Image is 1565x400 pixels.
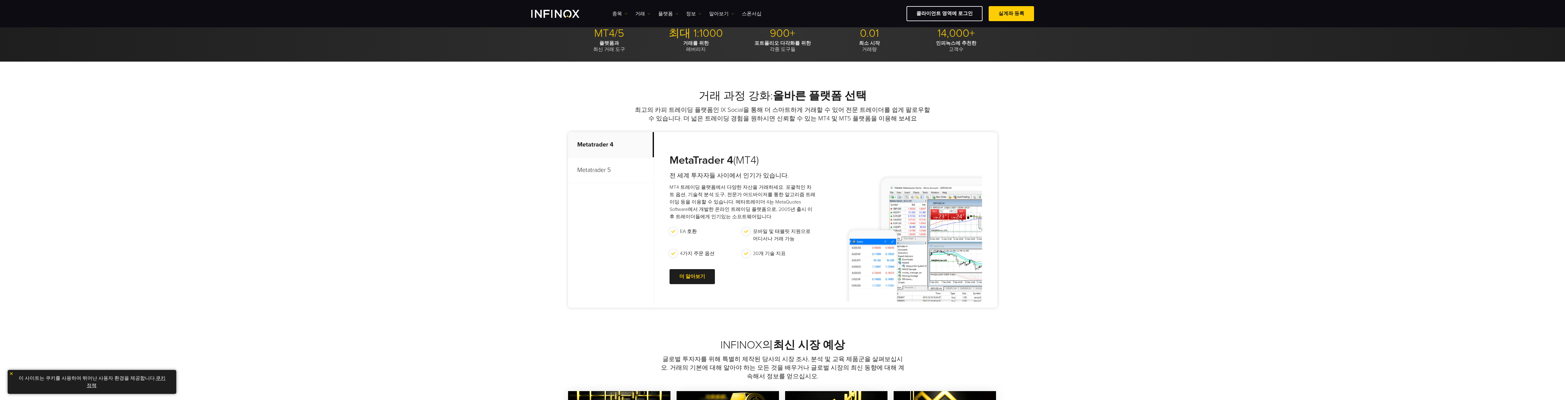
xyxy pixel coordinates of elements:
a: 거래 [635,10,651,17]
p: 거래량 [828,40,910,52]
a: 플랫폼 [658,10,678,17]
p: 0.01 [828,27,910,40]
p: MT4/5 [568,27,650,40]
strong: 최소 시작 [859,40,880,46]
p: 30개 기술 지표 [753,250,786,257]
p: MT4 트레이딩 플랫폼에서 다양한 자산을 거래하세요. 포괄적인 차트 옵션, 기술적 분석 도구, 전문가 어드바이저를 통한 알고리즘 트레이딩 등을 이용할 수 있습니다. 메타트레이... [670,184,816,220]
p: 글로벌 투자자를 위해 특별히 제작된 당사의 시장 조사, 분석 및 교육 제품군을 살펴보십시오. 거래의 기본에 대해 알아야 하는 모든 것을 배우거나 글로벌 시장의 최신 동향에 대... [659,355,906,381]
p: 900+ [742,27,824,40]
a: 알아보기 [709,10,734,17]
p: 4가지 주문 옵션 [680,250,715,257]
a: 종목 [612,10,628,17]
strong: 인피녹스에 추천한 [936,40,976,46]
p: 최고의 카피 트레이딩 플랫폼인 IX Social을 통해 더 스마트하게 거래할 수 있어 전문 트레이더를 쉽게 팔로우할 수 있습니다. 더 넓은 트레이딩 경험을 원하시면 신뢰할 수... [634,106,931,123]
p: 레버리지 [655,40,737,52]
a: 정보 [686,10,701,17]
strong: 플랫폼과 [599,40,619,46]
p: 모바일 및 태블릿 지원으로 어디서나 거래 가능 [753,228,813,242]
img: yellow close icon [9,371,13,376]
p: 최신 거래 도구 [568,40,650,52]
a: INFINOX Logo [531,10,594,18]
strong: MetaTrader 4 [670,154,733,167]
a: 더 알아보기 [670,269,715,284]
p: 고객수 [915,40,997,52]
a: 실계좌 등록 [989,6,1034,21]
strong: 최신 시장 예상 [773,338,845,352]
h3: (MT4) [670,154,816,167]
p: 각종 도구들 [742,40,824,52]
p: EA 호환 [680,228,697,235]
h2: 거래 과정 강화: [568,89,997,103]
a: 클라이언트 영역에 로그인 [907,6,983,21]
p: Metatrader 5 [568,158,654,183]
p: 최대 1:1000 [655,27,737,40]
strong: 포트폴리오 다각화를 위한 [754,40,811,46]
a: 스폰서십 [742,10,762,17]
h2: INFINOX의 [568,338,997,352]
strong: 올바른 플랫폼 선택 [773,89,867,102]
p: 이 사이트는 쿠키를 사용하여 뛰어난 사용자 환경을 제공합니다. . [11,373,173,391]
strong: 거래를 위한 [683,40,709,46]
p: Metatrader 4 [568,132,654,158]
h4: 전 세계 투자자들 사이에서 인기가 있습니다. [670,171,816,180]
p: 14,000+ [915,27,997,40]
